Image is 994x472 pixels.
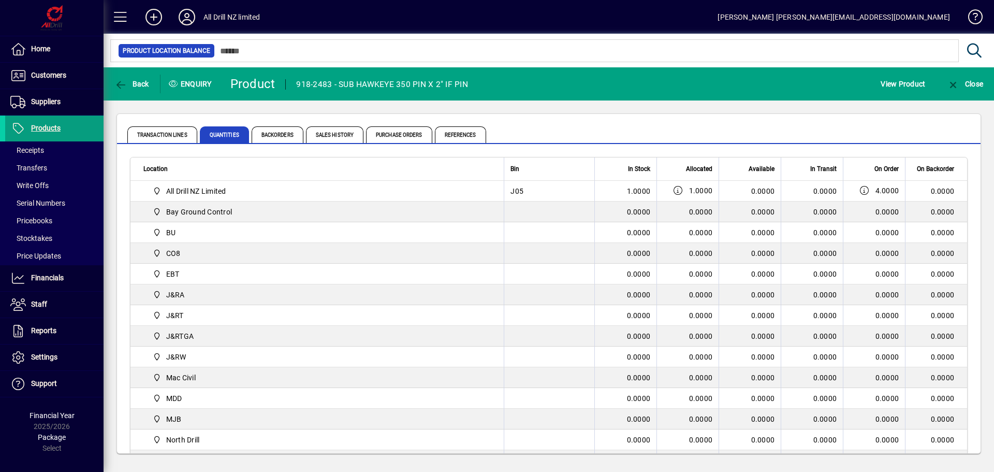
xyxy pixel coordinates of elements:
[10,164,47,172] span: Transfers
[628,163,650,175] span: In Stock
[31,353,57,361] span: Settings
[166,290,185,300] span: J&RA
[31,379,57,388] span: Support
[10,181,49,190] span: Write Offs
[905,326,967,347] td: 0.0000
[594,202,656,222] td: 0.0000
[10,217,52,225] span: Pricebooks
[10,199,65,207] span: Serial Numbers
[166,373,196,383] span: Mac Civil
[127,126,197,143] span: Transaction Lines
[31,71,66,79] span: Customers
[689,249,713,258] span: 0.0000
[905,430,967,450] td: 0.0000
[689,228,713,237] span: 0.0000
[31,326,56,335] span: Reports
[252,126,303,143] span: Backorders
[31,97,61,106] span: Suppliers
[10,252,61,260] span: Price Updates
[875,352,899,362] span: 0.0000
[813,394,837,403] span: 0.0000
[874,163,899,175] span: On Order
[10,146,44,154] span: Receipts
[689,436,713,444] span: 0.0000
[944,75,986,93] button: Close
[813,374,837,382] span: 0.0000
[149,351,492,363] span: J&RW
[905,450,967,471] td: 0.0000
[875,227,899,238] span: 0.0000
[5,318,104,344] a: Reports
[5,194,104,212] a: Serial Numbers
[719,243,781,264] td: 0.0000
[366,126,432,143] span: Purchase Orders
[917,163,954,175] span: On Backorder
[875,414,899,424] span: 0.0000
[719,181,781,202] td: 0.0000
[689,415,713,423] span: 0.0000
[689,332,713,340] span: 0.0000
[137,8,170,26] button: Add
[166,435,200,445] span: North Drill
[905,284,967,305] td: 0.0000
[30,411,75,420] span: Financial Year
[166,227,176,238] span: BU
[166,269,180,279] span: EBT
[112,75,152,93] button: Back
[905,409,967,430] td: 0.0000
[38,433,66,441] span: Package
[718,9,950,25] div: [PERSON_NAME] [PERSON_NAME][EMAIL_ADDRESS][DOMAIN_NAME]
[170,8,203,26] button: Profile
[166,248,181,259] span: CO8
[719,264,781,284] td: 0.0000
[296,76,468,93] div: 918-2483 - SUB HAWKEYE 350 PIN X 2" IF PIN
[905,367,967,388] td: 0.0000
[5,159,104,177] a: Transfers
[689,208,713,216] span: 0.0000
[881,76,925,92] span: View Product
[719,388,781,409] td: 0.0000
[594,409,656,430] td: 0.0000
[905,347,967,367] td: 0.0000
[810,163,837,175] span: In Transit
[719,430,781,450] td: 0.0000
[813,353,837,361] span: 0.0000
[149,289,492,301] span: J&RA
[689,185,713,196] span: 1.0000
[510,163,519,175] span: Bin
[149,247,492,260] span: CO8
[875,435,899,445] span: 0.0000
[594,222,656,243] td: 0.0000
[594,326,656,347] td: 0.0000
[813,228,837,237] span: 0.0000
[166,310,184,321] span: J&RT
[5,230,104,247] a: Stocktakes
[875,310,899,321] span: 0.0000
[905,243,967,264] td: 0.0000
[149,206,492,218] span: Bay Ground Control
[5,212,104,230] a: Pricebooks
[435,126,486,143] span: References
[5,345,104,370] a: Settings
[5,265,104,291] a: Financials
[813,187,837,195] span: 0.0000
[31,45,50,53] span: Home
[875,373,899,383] span: 0.0000
[5,292,104,318] a: Staff
[719,367,781,388] td: 0.0000
[719,409,781,430] td: 0.0000
[813,415,837,423] span: 0.0000
[689,291,713,299] span: 0.0000
[875,331,899,341] span: 0.0000
[689,374,713,382] span: 0.0000
[166,186,226,196] span: All Drill NZ Limited
[719,326,781,347] td: 0.0000
[594,388,656,409] td: 0.0000
[149,185,492,197] span: All Drill NZ Limited
[719,450,781,471] td: 0.0000
[149,413,492,425] span: MJB
[719,202,781,222] td: 0.0000
[31,274,64,282] span: Financials
[5,141,104,159] a: Receipts
[813,436,837,444] span: 0.0000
